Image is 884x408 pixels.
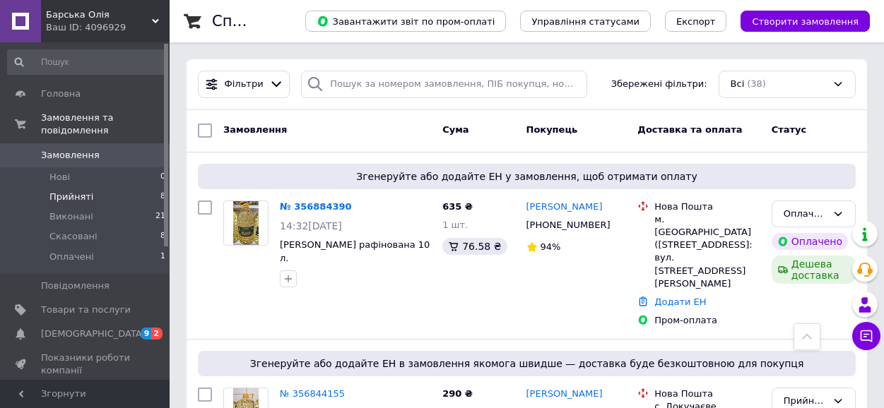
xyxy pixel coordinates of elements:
span: Головна [41,88,81,100]
span: 9 [141,328,152,340]
div: [PHONE_NUMBER] [524,216,613,234]
span: Товари та послуги [41,304,131,316]
span: Замовлення [223,124,287,135]
a: [PERSON_NAME] рафінована 10 л. [280,239,430,263]
span: Завантажити звіт по пром-оплаті [317,15,495,28]
span: 14:32[DATE] [280,220,342,232]
button: Управління статусами [520,11,651,32]
span: Показники роботи компанії [41,352,131,377]
a: Фото товару [223,200,269,246]
span: Фільтри [225,78,264,91]
span: Створити замовлення [752,16,859,27]
div: Ваш ID: 4096929 [46,21,170,34]
div: м. [GEOGRAPHIC_DATA] ([STREET_ADDRESS]: вул. [STREET_ADDRESS][PERSON_NAME] [654,213,760,290]
a: № 356844155 [280,388,345,399]
div: Оплачено [772,233,848,250]
div: Дешева доставка [772,256,856,284]
div: 76.58 ₴ [442,238,507,255]
span: Управління статусами [531,16,640,27]
span: 21 [155,210,165,223]
span: 1 шт. [442,220,468,230]
span: Виконані [49,210,93,223]
a: Створити замовлення [726,16,870,26]
a: [PERSON_NAME] [526,200,603,214]
a: [PERSON_NAME] [526,388,603,401]
span: 1 [160,251,165,263]
span: Повідомлення [41,280,110,292]
span: 635 ₴ [442,201,473,212]
span: Експорт [676,16,716,27]
span: 0 [160,171,165,184]
span: Згенеруйте або додайте ЕН у замовлення, щоб отримати оплату [204,169,850,184]
span: Cума [442,124,468,135]
a: Додати ЕН [654,296,706,307]
input: Пошук [7,49,167,75]
div: Оплачено [784,207,827,222]
span: Всі [731,78,745,91]
span: Згенеруйте або додайте ЕН в замовлення якомога швидше — доставка буде безкоштовною для покупця [204,356,850,371]
button: Створити замовлення [741,11,870,32]
span: 2 [151,328,163,340]
span: Покупець [526,124,578,135]
span: 8 [160,191,165,203]
span: 290 ₴ [442,388,473,399]
button: Завантажити звіт по пром-оплаті [305,11,506,32]
span: 8 [160,230,165,243]
div: Нова Пошта [654,200,760,213]
span: Замовлення та повідомлення [41,112,170,137]
span: Замовлення [41,149,100,162]
span: 94% [541,241,561,252]
input: Пошук за номером замовлення, ПІБ покупця, номером телефону, Email, номером накладної [301,71,587,98]
span: Статус [772,124,807,135]
div: Пром-оплата [654,314,760,327]
h1: Список замовлень [212,13,355,30]
span: Скасовані [49,230,98,243]
div: Нова Пошта [654,388,760,400]
a: № 356884390 [280,201,352,212]
span: Оплачені [49,251,94,263]
span: (38) [747,78,766,89]
span: Прийняті [49,191,93,203]
span: Доставка та оплата [637,124,742,135]
span: [DEMOGRAPHIC_DATA] [41,328,146,340]
button: Чат з покупцем [852,322,880,350]
img: Фото товару [233,201,258,245]
span: Збережені фільтри: [611,78,707,91]
button: Експорт [665,11,727,32]
span: Нові [49,171,70,184]
span: Барська Олія [46,8,152,21]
